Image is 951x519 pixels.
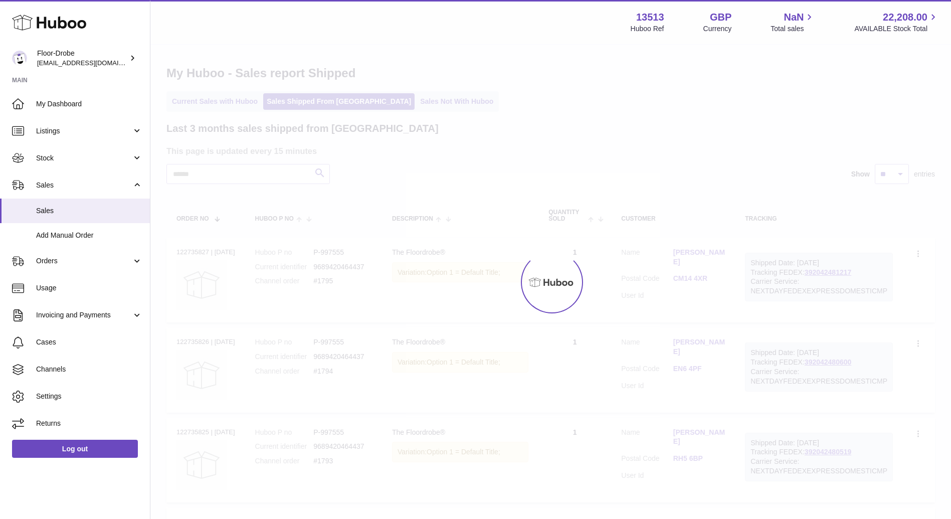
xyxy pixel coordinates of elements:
[36,419,142,428] span: Returns
[631,24,664,34] div: Huboo Ref
[36,181,132,190] span: Sales
[12,51,27,66] img: jthurling@live.com
[36,392,142,401] span: Settings
[710,11,731,24] strong: GBP
[636,11,664,24] strong: 13513
[36,231,142,240] span: Add Manual Order
[36,337,142,347] span: Cases
[854,11,939,34] a: 22,208.00 AVAILABLE Stock Total
[37,59,147,67] span: [EMAIL_ADDRESS][DOMAIN_NAME]
[12,440,138,458] a: Log out
[883,11,927,24] span: 22,208.00
[36,310,132,320] span: Invoicing and Payments
[36,99,142,109] span: My Dashboard
[36,153,132,163] span: Stock
[854,24,939,34] span: AVAILABLE Stock Total
[784,11,804,24] span: NaN
[37,49,127,68] div: Floor-Drobe
[36,283,142,293] span: Usage
[36,365,142,374] span: Channels
[36,126,132,136] span: Listings
[703,24,732,34] div: Currency
[36,206,142,216] span: Sales
[36,256,132,266] span: Orders
[771,11,815,34] a: NaN Total sales
[771,24,815,34] span: Total sales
